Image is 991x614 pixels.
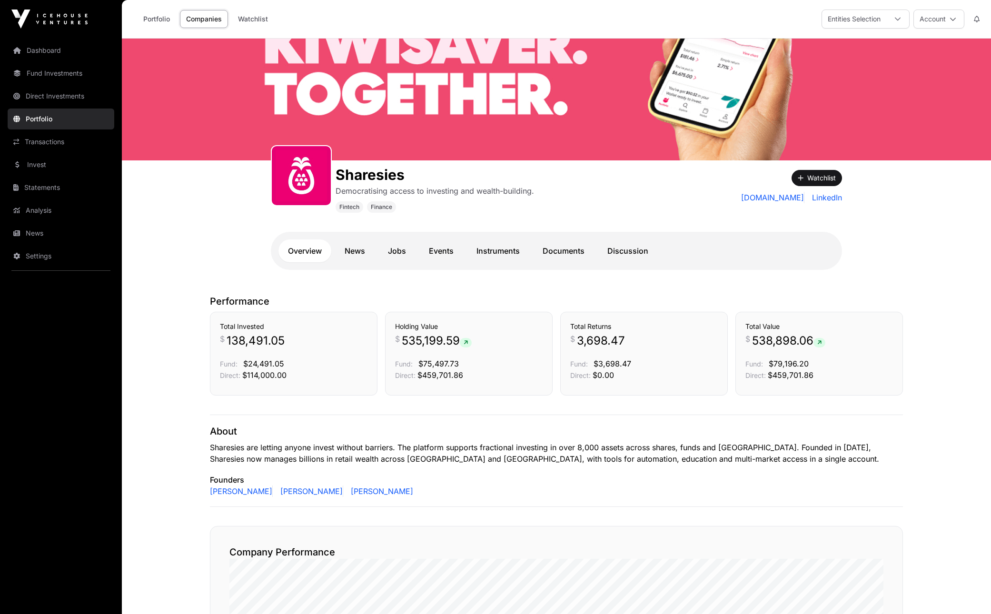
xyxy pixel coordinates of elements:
h3: Holding Value [395,322,543,331]
img: Sharesies [122,39,991,160]
a: Instruments [467,239,529,262]
iframe: Chat Widget [943,568,991,614]
span: Fund: [395,360,413,368]
a: Fund Investments [8,63,114,84]
a: Companies [180,10,228,28]
span: $75,497.73 [418,359,459,368]
span: $0.00 [593,370,614,380]
a: Portfolio [8,109,114,129]
a: Analysis [8,200,114,221]
span: $3,698.47 [594,359,631,368]
p: About [210,425,903,438]
a: Settings [8,246,114,267]
a: Statements [8,177,114,198]
h1: Sharesies [336,166,534,183]
a: Watchlist [232,10,274,28]
span: Fund: [745,360,763,368]
span: $ [745,333,750,345]
span: $ [395,333,400,345]
a: [PERSON_NAME] [210,485,273,497]
span: Finance [371,203,392,211]
span: Direct: [570,371,591,379]
span: 538,898.06 [752,333,825,348]
a: [PERSON_NAME] [277,485,343,497]
a: Invest [8,154,114,175]
span: $24,491.05 [243,359,284,368]
a: Events [419,239,463,262]
a: [DOMAIN_NAME] [741,192,804,203]
img: Icehouse Ventures Logo [11,10,88,29]
span: $ [570,333,575,345]
a: News [8,223,114,244]
span: Fintech [339,203,359,211]
a: Documents [533,239,594,262]
a: Jobs [378,239,416,262]
img: sharesies_logo.jpeg [276,150,327,201]
p: Founders [210,474,903,485]
span: Fund: [570,360,588,368]
span: $ [220,333,225,345]
button: Watchlist [792,170,842,186]
span: 535,199.59 [402,333,472,348]
h3: Total Returns [570,322,718,331]
span: $114,000.00 [242,370,287,380]
h3: Total Invested [220,322,367,331]
a: Transactions [8,131,114,152]
a: Portfolio [137,10,176,28]
p: Performance [210,295,903,308]
a: News [335,239,375,262]
span: $459,701.86 [768,370,813,380]
a: Dashboard [8,40,114,61]
a: Discussion [598,239,658,262]
p: Democratising access to investing and wealth-building. [336,185,534,197]
nav: Tabs [278,239,834,262]
span: 138,491.05 [227,333,285,348]
span: Direct: [220,371,240,379]
h2: Company Performance [229,545,883,559]
span: Direct: [395,371,416,379]
a: Direct Investments [8,86,114,107]
span: Direct: [745,371,766,379]
a: [PERSON_NAME] [347,485,413,497]
span: Fund: [220,360,238,368]
span: 3,698.47 [577,333,625,348]
span: $79,196.20 [769,359,809,368]
a: LinkedIn [808,192,842,203]
p: Sharesies are letting anyone invest without barriers. The platform supports fractional investing ... [210,442,903,465]
h3: Total Value [745,322,893,331]
button: Account [913,10,964,29]
span: $459,701.86 [417,370,463,380]
a: Overview [278,239,331,262]
div: Entities Selection [822,10,886,28]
